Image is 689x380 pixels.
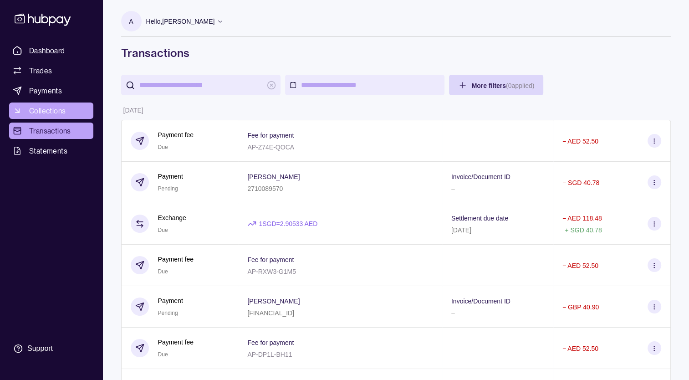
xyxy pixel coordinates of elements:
[158,337,194,347] p: Payment fee
[9,123,93,139] a: Transactions
[129,16,133,26] p: A
[247,298,300,305] p: [PERSON_NAME]
[29,145,67,156] span: Statements
[247,256,294,263] p: Fee for payment
[247,185,283,192] p: 2710089570
[29,85,62,96] span: Payments
[121,46,671,60] h1: Transactions
[9,143,93,159] a: Statements
[472,82,535,89] span: More filters
[27,344,53,354] div: Support
[123,107,143,114] p: [DATE]
[158,254,194,264] p: Payment fee
[247,339,294,346] p: Fee for payment
[451,226,471,234] p: [DATE]
[247,132,294,139] p: Fee for payment
[506,82,534,89] p: ( 0 applied)
[451,309,455,317] p: –
[451,185,455,192] p: –
[451,173,510,180] p: Invoice/Document ID
[565,226,602,234] p: + SGD 40.78
[562,138,598,145] p: − AED 52.50
[562,215,602,222] p: − AED 118.48
[562,303,599,311] p: − GBP 40.90
[562,262,598,269] p: − AED 52.50
[29,105,66,116] span: Collections
[9,42,93,59] a: Dashboard
[259,219,317,229] p: 1 SGD = 2.90533 AED
[9,82,93,99] a: Payments
[451,298,510,305] p: Invoice/Document ID
[158,144,168,150] span: Due
[247,144,294,151] p: AP-Z74E-QOCA
[158,213,186,223] p: Exchange
[29,125,71,136] span: Transactions
[451,215,508,222] p: Settlement due date
[9,62,93,79] a: Trades
[449,75,544,95] button: More filters(0applied)
[146,16,215,26] p: Hello, [PERSON_NAME]
[247,268,296,275] p: AP-RXW3-G1M5
[9,339,93,358] a: Support
[29,65,52,76] span: Trades
[158,171,183,181] p: Payment
[562,345,598,352] p: − AED 52.50
[158,227,168,233] span: Due
[9,103,93,119] a: Collections
[139,75,262,95] input: search
[247,351,292,358] p: AP-DP1L-BH11
[158,310,178,316] span: Pending
[158,351,168,358] span: Due
[158,130,194,140] p: Payment fee
[158,185,178,192] span: Pending
[562,179,599,186] p: − SGD 40.78
[247,309,294,317] p: [FINANCIAL_ID]
[29,45,65,56] span: Dashboard
[247,173,300,180] p: [PERSON_NAME]
[158,268,168,275] span: Due
[158,296,183,306] p: Payment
